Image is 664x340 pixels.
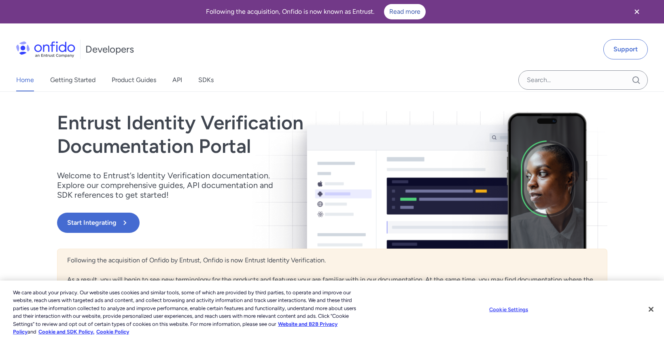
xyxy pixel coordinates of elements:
[50,69,95,91] a: Getting Started
[172,69,182,91] a: API
[38,329,94,335] a: Cookie and SDK Policy.
[57,111,442,158] h1: Entrust Identity Verification Documentation Portal
[632,7,642,17] svg: Close banner
[10,4,622,19] div: Following the acquisition, Onfido is now known as Entrust.
[13,289,365,336] div: We care about your privacy. Our website uses cookies and similar tools, some of which are provide...
[96,329,129,335] a: Cookie Policy
[57,213,442,233] a: Start Integrating
[16,41,75,57] img: Onfido Logo
[484,302,534,318] button: Cookie Settings
[85,43,134,56] h1: Developers
[16,69,34,91] a: Home
[57,213,140,233] button: Start Integrating
[57,249,607,321] div: Following the acquisition of Onfido by Entrust, Onfido is now Entrust Identity Verification. As a...
[112,69,156,91] a: Product Guides
[518,70,648,90] input: Onfido search input field
[384,4,426,19] a: Read more
[642,300,660,318] button: Close
[198,69,214,91] a: SDKs
[603,39,648,59] a: Support
[57,171,284,200] p: Welcome to Entrust’s Identity Verification documentation. Explore our comprehensive guides, API d...
[622,2,652,22] button: Close banner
